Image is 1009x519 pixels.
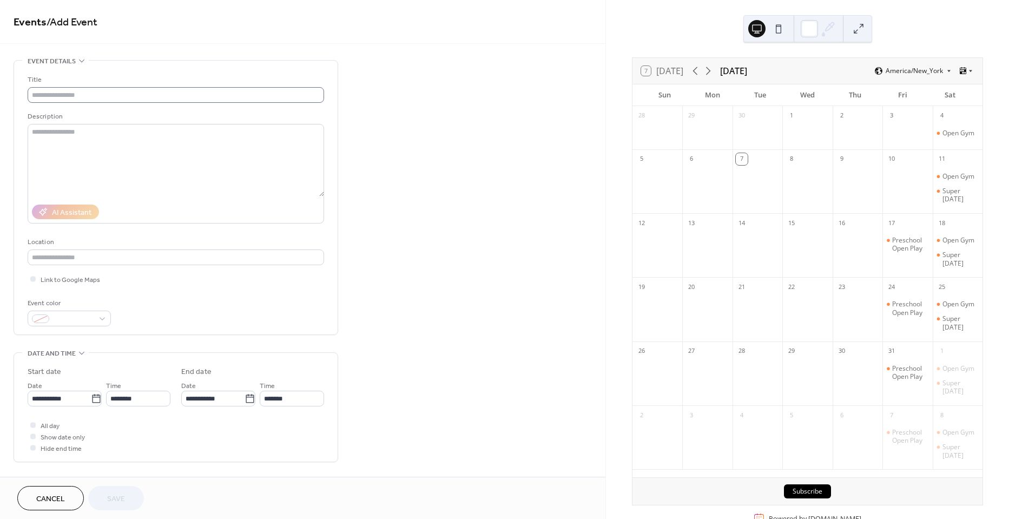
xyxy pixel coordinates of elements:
span: Date and time [28,348,76,359]
div: 3 [685,409,697,421]
span: Link to Google Maps [41,274,100,286]
span: / Add Event [47,12,97,33]
div: Open Gym [942,172,974,181]
div: 31 [886,345,898,357]
span: Date [181,380,196,392]
div: End date [181,366,212,378]
div: Mon [689,84,736,106]
div: Open Gym [933,364,982,373]
div: 25 [936,281,948,293]
div: 27 [685,345,697,357]
div: Super Saturday [933,314,982,331]
div: 10 [886,153,898,165]
span: Date [28,380,42,392]
div: Open Gym [933,172,982,181]
span: Recurring event [28,475,85,487]
div: Description [28,111,322,122]
div: Start date [28,366,61,378]
div: Preschool Open Play [892,236,928,253]
div: Event color [28,298,109,309]
div: Open Gym [942,129,974,137]
div: 8 [786,153,797,165]
button: Subscribe [784,484,831,498]
div: Thu [831,84,879,106]
div: 1 [786,110,797,122]
div: Wed [784,84,832,106]
div: Super Saturday [933,379,982,396]
div: Super [DATE] [942,443,978,459]
div: Preschool Open Play [882,236,932,253]
div: 26 [636,345,648,357]
div: 7 [886,409,898,421]
div: Tue [736,84,784,106]
div: Open Gym [933,129,982,137]
div: 5 [786,409,797,421]
span: Event details [28,56,76,67]
div: 30 [736,110,748,122]
div: [DATE] [720,64,747,77]
span: Hide end time [41,443,82,455]
div: Super [DATE] [942,314,978,331]
div: Open Gym [933,428,982,437]
div: 3 [886,110,898,122]
div: 12 [636,217,648,229]
span: Cancel [36,494,65,505]
div: Super [DATE] [942,251,978,267]
div: Preschool Open Play [882,428,932,445]
div: 7 [736,153,748,165]
div: Open Gym [942,428,974,437]
div: Fri [879,84,926,106]
div: Location [28,236,322,248]
div: Open Gym [942,364,974,373]
span: America/New_York [886,68,943,74]
div: 4 [736,409,748,421]
div: 4 [936,110,948,122]
div: 18 [936,217,948,229]
div: 2 [836,110,848,122]
div: Preschool Open Play [892,300,928,317]
div: 2 [636,409,648,421]
div: 16 [836,217,848,229]
div: 17 [886,217,898,229]
span: Show date only [41,432,85,443]
div: Open Gym [942,236,974,245]
div: 1 [936,345,948,357]
div: Super [DATE] [942,187,978,203]
div: Open Gym [942,300,974,308]
div: 15 [786,217,797,229]
div: Super [DATE] [942,379,978,396]
div: Sat [926,84,974,106]
div: 6 [685,153,697,165]
div: Preschool Open Play [892,428,928,445]
div: 20 [685,281,697,293]
div: Super Saturday [933,443,982,459]
div: Open Gym [933,300,982,308]
span: All day [41,421,60,432]
span: Time [260,380,275,392]
div: 6 [836,409,848,421]
div: 11 [936,153,948,165]
div: Super Saturday [933,187,982,203]
div: 8 [936,409,948,421]
div: 28 [636,110,648,122]
div: 5 [636,153,648,165]
button: Cancel [17,486,84,510]
div: 14 [736,217,748,229]
div: Preschool Open Play [892,364,928,381]
div: Open Gym [933,236,982,245]
div: 22 [786,281,797,293]
div: Sun [641,84,689,106]
div: 19 [636,281,648,293]
div: 23 [836,281,848,293]
div: 30 [836,345,848,357]
div: 28 [736,345,748,357]
div: Title [28,74,322,86]
div: 24 [886,281,898,293]
div: 13 [685,217,697,229]
div: Preschool Open Play [882,364,932,381]
div: 9 [836,153,848,165]
div: 21 [736,281,748,293]
div: Super Saturday [933,251,982,267]
span: Time [106,380,121,392]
